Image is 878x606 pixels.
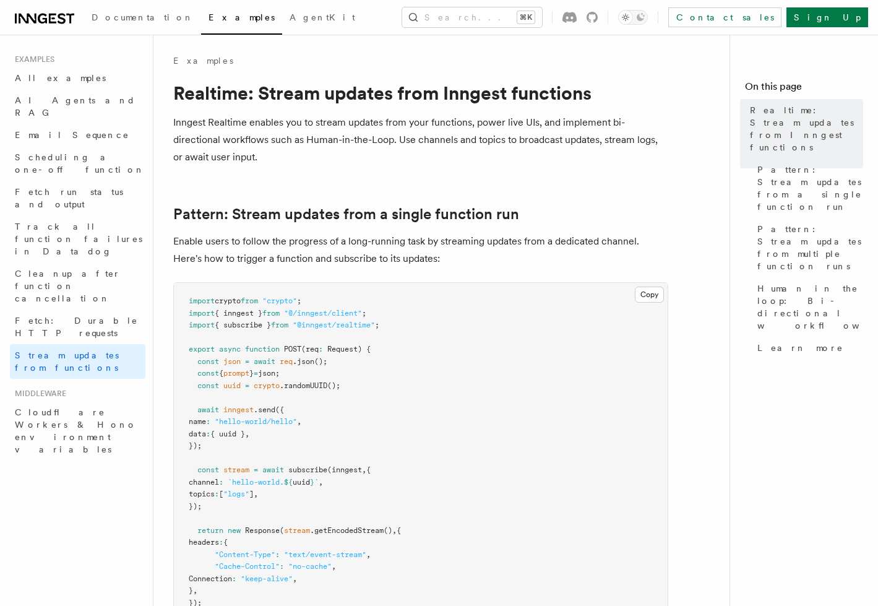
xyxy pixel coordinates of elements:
[254,405,275,414] span: .send
[215,309,262,318] span: { inngest }
[209,12,275,22] span: Examples
[10,262,145,309] a: Cleanup after function cancellation
[327,345,358,353] span: Request
[10,344,145,379] a: Stream updates from functions
[745,79,863,99] h4: On this page
[254,465,258,474] span: =
[215,550,275,559] span: "Content-Type"
[10,146,145,181] a: Scheduling a one-off function
[15,152,145,175] span: Scheduling a one-off function
[15,187,123,209] span: Fetch run status and output
[189,586,193,595] span: }
[215,490,219,498] span: :
[197,405,219,414] span: await
[280,357,293,366] span: req
[397,526,401,535] span: {
[15,222,142,256] span: Track all function failures in Datadog
[262,465,284,474] span: await
[786,7,868,27] a: Sign Up
[757,223,863,272] span: Pattern: Stream updates from multiple function runs
[245,345,280,353] span: function
[517,11,535,24] kbd: ⌘K
[15,73,106,83] span: All examples
[310,478,314,487] span: }
[15,95,136,118] span: AI Agents and RAG
[280,381,327,390] span: .randomUUID
[290,12,355,22] span: AgentKit
[223,381,241,390] span: uuid
[215,562,280,571] span: "Cache-Control"
[668,7,781,27] a: Contact sales
[197,369,219,378] span: const
[293,478,310,487] span: uuid
[173,54,233,67] a: Examples
[223,369,249,378] span: prompt
[284,309,362,318] span: "@/inngest/client"
[245,430,249,438] span: ,
[197,381,219,390] span: const
[10,124,145,146] a: Email Sequence
[319,478,323,487] span: ,
[10,89,145,124] a: AI Agents and RAG
[228,478,284,487] span: `hello-world.
[284,526,310,535] span: stream
[282,4,363,33] a: AgentKit
[280,562,284,571] span: :
[15,350,119,373] span: Stream updates from functions
[10,309,145,344] a: Fetch: Durable HTTP requests
[375,321,379,329] span: ;
[752,277,863,337] a: Human in the loop: Bi-directional workflows
[10,181,145,215] a: Fetch run status and output
[254,490,258,498] span: ,
[206,417,210,426] span: :
[219,490,223,498] span: [
[223,405,254,414] span: inngest
[366,550,371,559] span: ,
[84,4,201,33] a: Documentation
[228,526,241,535] span: new
[757,342,843,354] span: Learn more
[10,389,66,399] span: Middleware
[280,526,284,535] span: (
[189,345,215,353] span: export
[189,297,215,305] span: import
[750,104,863,154] span: Realtime: Stream updates from Inngest functions
[327,381,340,390] span: ();
[293,321,375,329] span: "@inngest/realtime"
[15,269,121,303] span: Cleanup after function cancellation
[206,430,210,438] span: :
[241,297,258,305] span: from
[197,526,223,535] span: return
[245,357,249,366] span: =
[241,574,293,583] span: "keep-alive"
[402,7,542,27] button: Search...⌘K
[215,321,271,329] span: { subscribe }
[10,215,145,262] a: Track all function failures in Datadog
[275,405,284,414] span: ({
[319,345,323,353] span: :
[297,417,301,426] span: ,
[189,309,215,318] span: import
[757,163,863,213] span: Pattern: Stream updates from a single function run
[262,297,297,305] span: "crypto"
[189,321,215,329] span: import
[189,478,219,487] span: channel
[219,369,223,378] span: {
[197,465,219,474] span: const
[635,287,664,303] button: Copy
[189,490,215,498] span: topics
[327,465,362,474] span: (inngest
[201,4,282,35] a: Examples
[362,309,366,318] span: ;
[293,574,297,583] span: ,
[262,309,280,318] span: from
[215,417,297,426] span: "hello-world/hello"
[210,430,245,438] span: { uuid }
[314,478,319,487] span: `
[189,538,219,547] span: headers
[314,357,327,366] span: ();
[232,574,236,583] span: :
[275,550,280,559] span: :
[173,82,668,104] h1: Realtime: Stream updates from Inngest functions
[245,526,280,535] span: Response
